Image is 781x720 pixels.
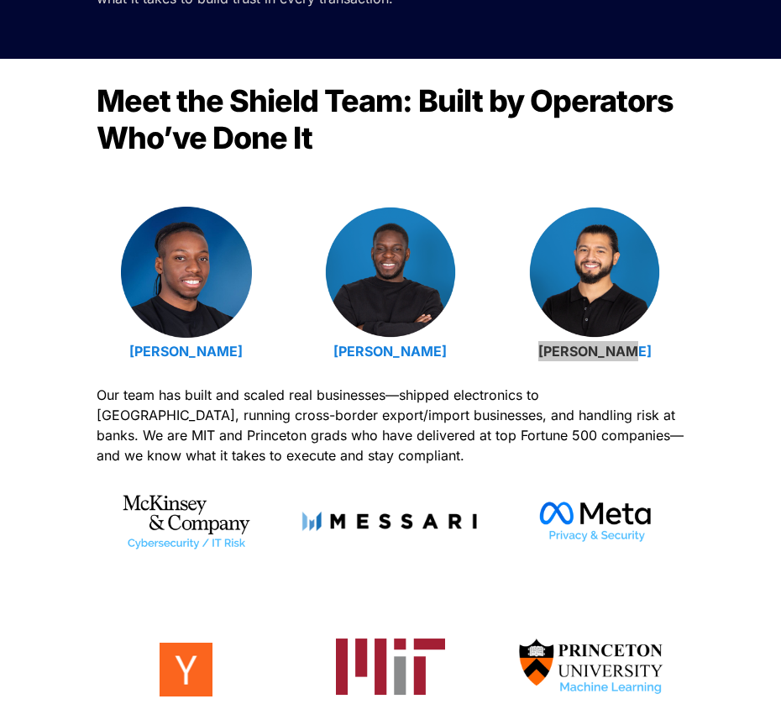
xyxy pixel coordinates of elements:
a: [PERSON_NAME] [129,343,243,360]
span: Meet the Shield Team: Built by Operators Who’ve Done It [97,82,679,156]
a: [PERSON_NAME] [333,343,447,360]
a: [PERSON_NAME] [538,343,652,360]
span: Our team has built and scaled real businesses—shipped electronics to [GEOGRAPHIC_DATA], running c... [97,386,688,464]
